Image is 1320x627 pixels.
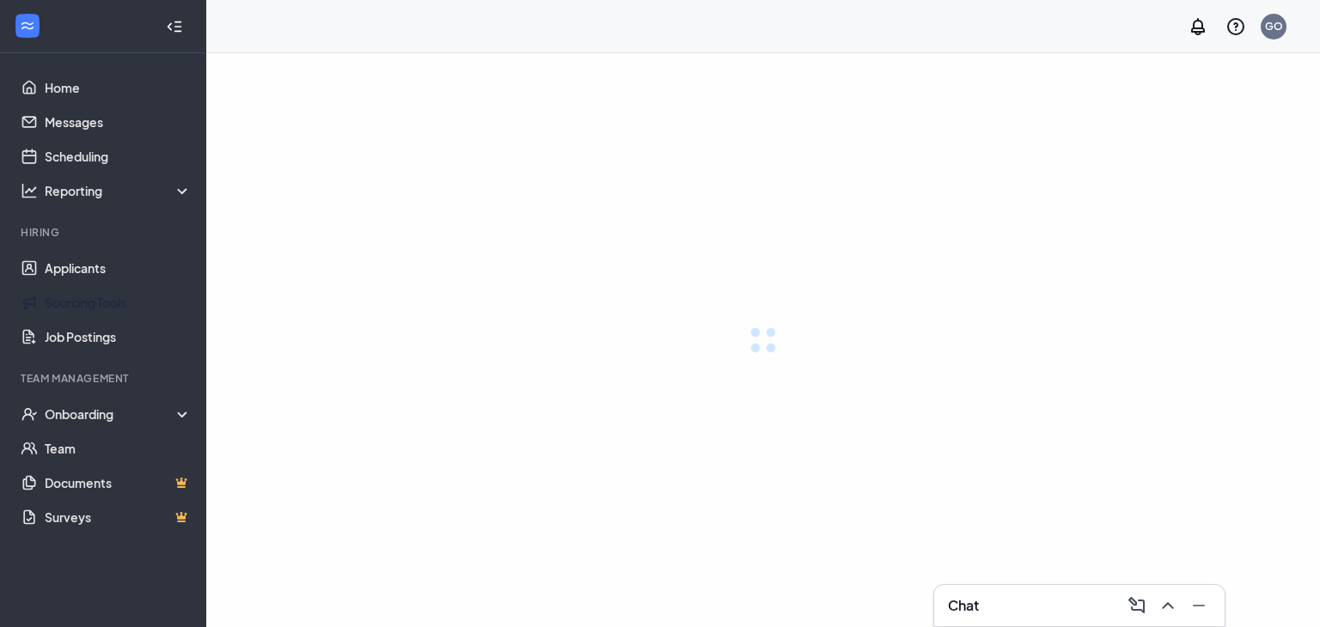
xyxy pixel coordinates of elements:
[21,225,188,240] div: Hiring
[45,285,192,320] a: Sourcing Tools
[45,251,192,285] a: Applicants
[45,405,192,423] div: Onboarding
[1121,592,1149,619] button: ComposeMessage
[45,105,192,139] a: Messages
[45,466,192,500] a: DocumentsCrown
[45,182,192,199] div: Reporting
[166,18,183,35] svg: Collapse
[21,182,38,199] svg: Analysis
[1127,595,1147,616] svg: ComposeMessage
[19,17,36,34] svg: WorkstreamLogo
[21,405,38,423] svg: UserCheck
[45,70,192,105] a: Home
[45,320,192,354] a: Job Postings
[1152,592,1180,619] button: ChevronUp
[948,596,979,615] h3: Chat
[1225,16,1246,37] svg: QuestionInfo
[1188,16,1208,37] svg: Notifications
[1183,592,1211,619] button: Minimize
[21,371,188,386] div: Team Management
[45,431,192,466] a: Team
[45,139,192,173] a: Scheduling
[45,500,192,534] a: SurveysCrown
[1158,595,1178,616] svg: ChevronUp
[1265,19,1283,33] div: GO
[1189,595,1209,616] svg: Minimize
